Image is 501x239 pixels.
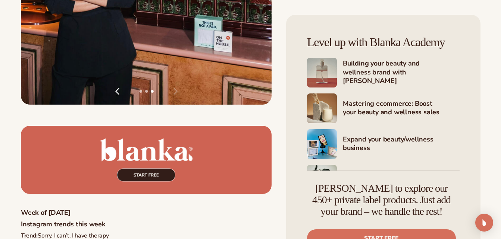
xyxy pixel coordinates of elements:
img: Shopify Image 3 [307,58,337,87]
h4: Building your beauty and wellness brand with [PERSON_NAME] [343,59,460,86]
a: Shopify Image 6 Marketing your beauty and wellness brand 101 [307,165,460,195]
img: Shopify Image 5 [307,129,337,159]
img: Shopify Image 6 [307,165,337,195]
a: Shopify Image 5 Expand your beauty/wellness business [307,129,460,159]
img: Shopify Image 4 [307,93,337,123]
strong: Instagram trends this week [21,220,106,229]
h5: Week of [DATE] [21,126,272,217]
h4: [PERSON_NAME] to explore our 450+ private label products. Just add your brand – we handle the rest! [307,183,456,217]
h4: Expand your beauty/wellness business [343,135,460,153]
h4: Mastering ecommerce: Boost your beauty and wellness sales [343,99,460,118]
a: Shopify Image 4 Mastering ecommerce: Boost your beauty and wellness sales [307,93,460,123]
h4: Level up with Blanka Academy [307,36,460,49]
div: Open Intercom Messenger [475,214,493,232]
img: Join Blanka for free today! [21,126,272,194]
a: Shopify Image 3 Building your beauty and wellness brand with [PERSON_NAME] [307,58,460,87]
